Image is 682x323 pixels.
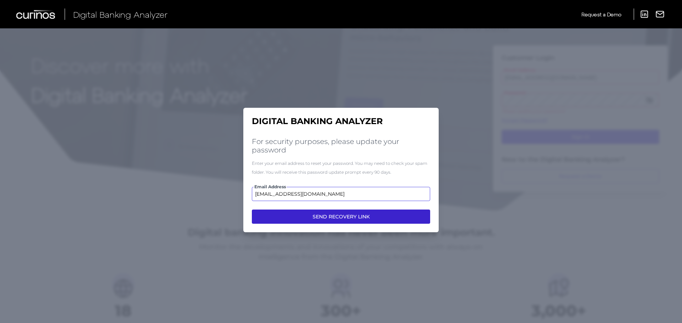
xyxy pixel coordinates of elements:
[252,210,430,224] button: SEND RECOVERY LINK
[254,184,287,190] span: Email Address
[252,137,430,154] h2: For security purposes, please update your password
[252,159,430,177] div: Enter your email address to reset your password. You may need to check your spam folder. You will...
[581,11,621,17] span: Request a Demo
[252,116,430,127] h1: Digital Banking Analyzer
[581,9,621,20] a: Request a Demo
[73,9,168,20] span: Digital Banking Analyzer
[16,10,56,19] img: Curinos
